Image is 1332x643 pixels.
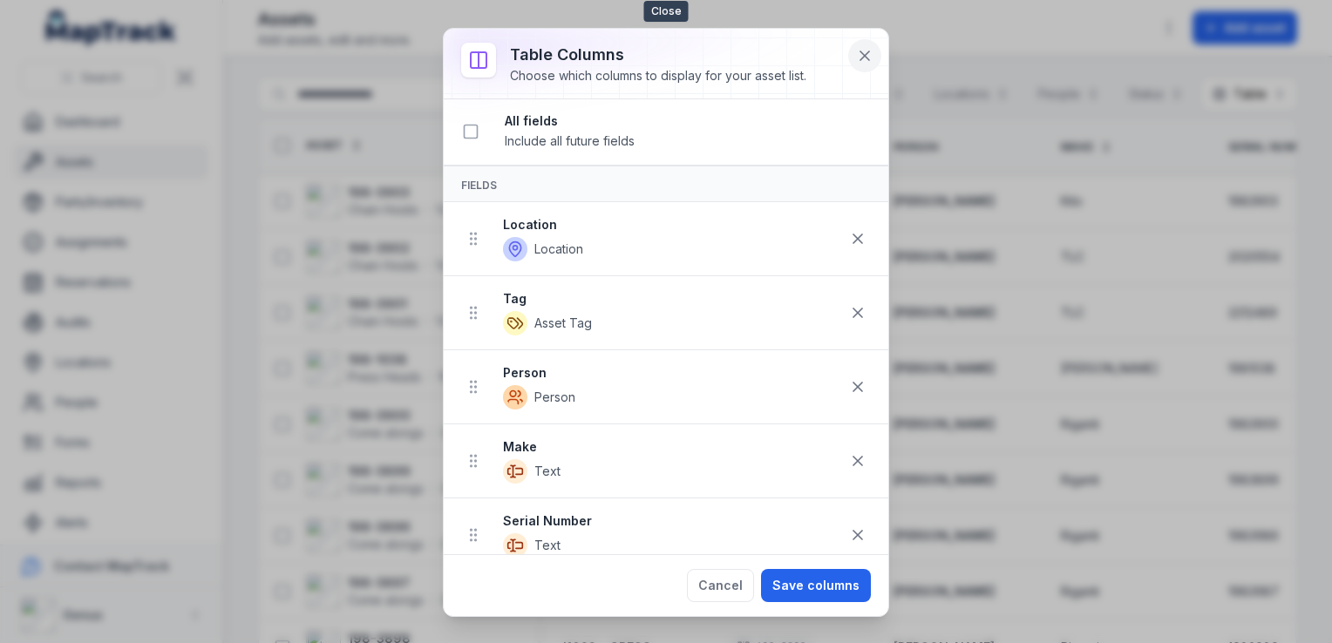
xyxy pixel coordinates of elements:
[503,364,841,382] strong: Person
[534,537,561,554] span: Text
[510,43,806,67] h3: Table columns
[534,389,575,406] span: Person
[503,216,841,234] strong: Location
[534,463,561,480] span: Text
[505,133,635,148] span: Include all future fields
[687,569,754,602] button: Cancel
[534,240,583,258] span: Location
[503,512,841,530] strong: Serial Number
[503,290,841,308] strong: Tag
[510,67,806,85] div: Choose which columns to display for your asset list.
[761,569,871,602] button: Save columns
[503,438,841,456] strong: Make
[534,315,592,332] span: Asset Tag
[461,179,497,192] span: Fields
[505,112,874,130] strong: All fields
[644,1,689,22] span: Close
